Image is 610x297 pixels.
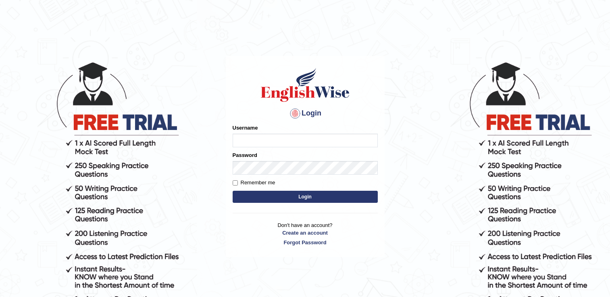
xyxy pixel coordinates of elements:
a: Forgot Password [233,239,378,246]
a: Create an account [233,229,378,237]
h4: Login [233,107,378,120]
label: Remember me [233,179,275,187]
img: Logo of English Wise sign in for intelligent practice with AI [259,67,351,103]
input: Remember me [233,180,238,186]
label: Password [233,151,257,159]
p: Don't have an account? [233,221,378,246]
button: Login [233,191,378,203]
label: Username [233,124,258,132]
